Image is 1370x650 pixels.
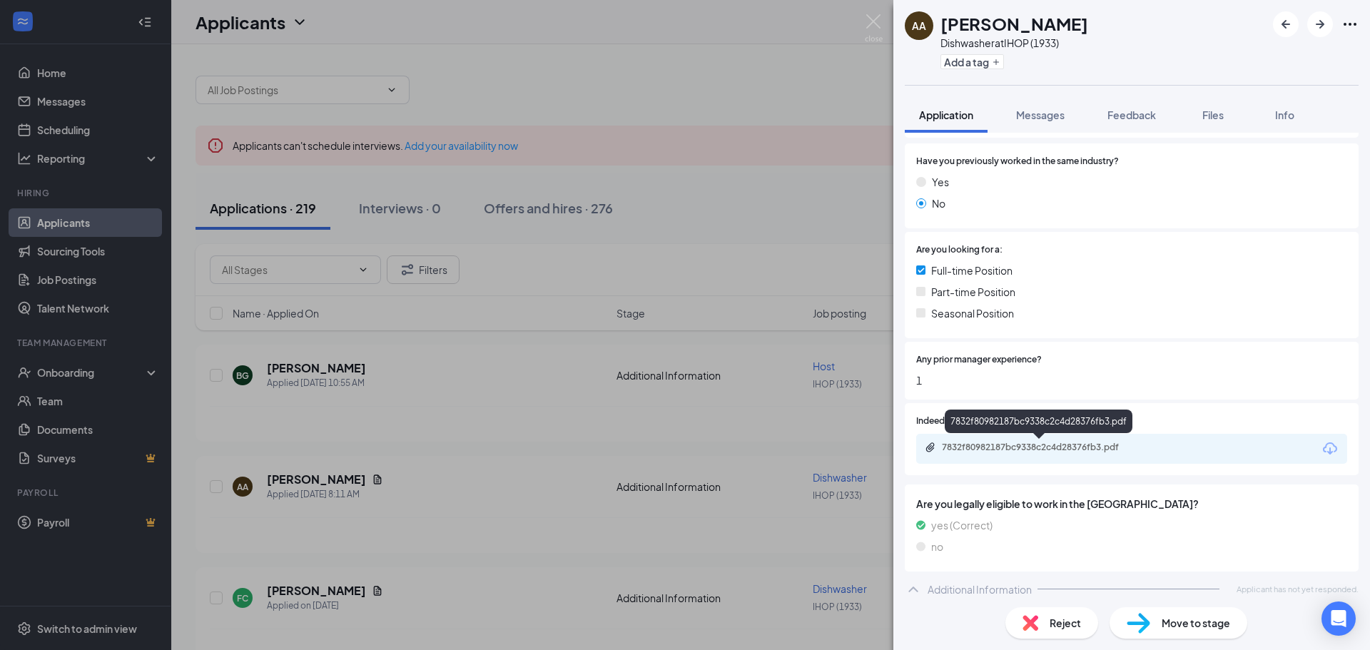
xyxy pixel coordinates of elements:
div: Dishwasher at IHOP (1933) [940,36,1088,50]
div: 7832f80982187bc9338c2c4d28376fb3.pdf [942,442,1142,453]
span: Yes [932,174,949,190]
h1: [PERSON_NAME] [940,11,1088,36]
span: yes (Correct) [931,517,993,533]
div: Additional Information [928,582,1032,596]
button: ArrowLeftNew [1273,11,1299,37]
button: PlusAdd a tag [940,54,1004,69]
div: 7832f80982187bc9338c2c4d28376fb3.pdf [945,410,1132,433]
div: AA [912,19,926,33]
span: Files [1202,108,1224,121]
button: ArrowRight [1307,11,1333,37]
span: Full-time Position [931,263,1013,278]
svg: ChevronUp [905,581,922,598]
span: no [931,539,943,554]
div: Open Intercom Messenger [1321,601,1356,636]
a: Paperclip7832f80982187bc9338c2c4d28376fb3.pdf [925,442,1156,455]
span: 1 [916,372,1347,388]
svg: Paperclip [925,442,936,453]
svg: ArrowLeftNew [1277,16,1294,33]
span: Are you looking for a: [916,243,1003,257]
span: Info [1275,108,1294,121]
svg: Plus [992,58,1000,66]
span: Messages [1016,108,1065,121]
span: Move to stage [1162,615,1230,631]
span: Are you legally eligible to work in the [GEOGRAPHIC_DATA]? [916,496,1347,512]
span: Feedback [1107,108,1156,121]
span: Reject [1050,615,1081,631]
span: Part-time Position [931,284,1015,300]
span: Indeed Resume [916,415,979,428]
span: Application [919,108,973,121]
svg: Ellipses [1341,16,1359,33]
svg: ArrowRight [1311,16,1329,33]
span: Seasonal Position [931,305,1014,321]
svg: Download [1321,440,1339,457]
span: Any prior manager experience? [916,353,1042,367]
span: Have you previously worked in the same industry? [916,155,1119,168]
span: Applicant has not yet responded. [1237,583,1359,595]
span: No [932,195,945,211]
